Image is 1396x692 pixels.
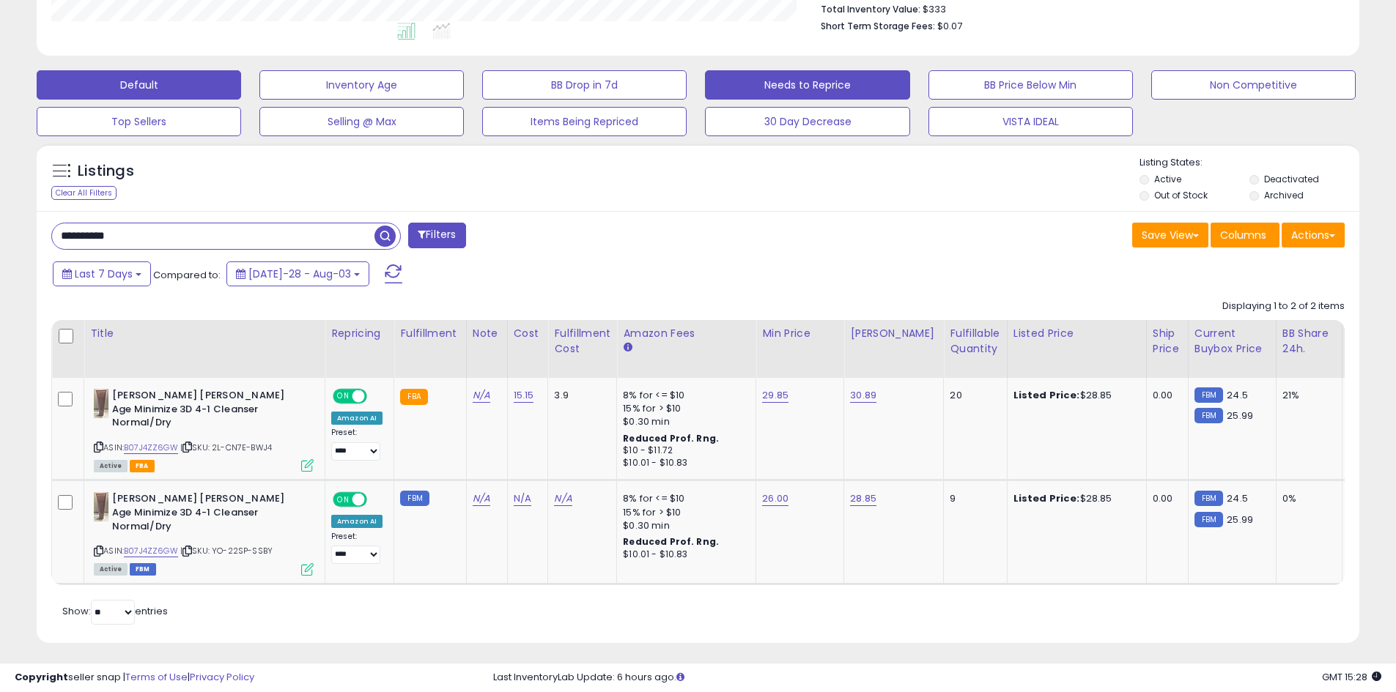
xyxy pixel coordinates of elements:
[623,506,745,519] div: 15% for > $10
[950,389,995,402] div: 20
[90,326,319,341] div: Title
[623,457,745,469] div: $10.01 - $10.83
[1140,156,1359,170] p: Listing States:
[331,532,383,565] div: Preset:
[180,442,272,453] span: | SKU: 2L-CN7E-BWJ4
[1211,223,1279,248] button: Columns
[331,515,383,528] div: Amazon AI
[334,390,352,403] span: ON
[94,389,108,418] img: 216q6+wGYkL._SL40_.jpg
[554,389,605,402] div: 3.9
[130,460,155,472] span: FBA
[15,671,254,685] div: seller snap | |
[1322,670,1381,684] span: 2025-08-12 15:28 GMT
[482,70,687,100] button: BB Drop in 7d
[130,563,156,576] span: FBM
[762,491,789,506] a: 26.00
[1151,70,1356,100] button: Non Competitive
[400,389,427,405] small: FBA
[623,326,750,341] div: Amazon Fees
[1154,189,1208,201] label: Out of Stock
[331,412,383,425] div: Amazon AI
[400,491,429,506] small: FBM
[493,671,1381,685] div: Last InventoryLab Update: 6 hours ago.
[1154,173,1181,185] label: Active
[331,428,383,461] div: Preset:
[1194,491,1223,506] small: FBM
[1282,326,1336,357] div: BB Share 24h.
[94,563,128,576] span: All listings currently available for purchase on Amazon
[473,326,501,341] div: Note
[623,535,719,548] b: Reduced Prof. Rng.
[850,326,937,341] div: [PERSON_NAME]
[1194,408,1223,423] small: FBM
[950,326,1000,357] div: Fulfillable Quantity
[365,494,388,506] span: OFF
[850,491,876,506] a: 28.85
[190,670,254,684] a: Privacy Policy
[365,390,388,403] span: OFF
[850,388,876,403] a: 30.89
[950,492,995,505] div: 9
[94,389,314,470] div: ASIN:
[1264,189,1304,201] label: Archived
[1194,326,1270,357] div: Current Buybox Price
[623,492,745,505] div: 8% for <= $10
[1194,512,1223,527] small: FBM
[1227,513,1253,527] span: 25.99
[112,389,290,434] b: [PERSON_NAME] [PERSON_NAME] Age Minimize 3D 4-1 Cleanser Normal/Dry
[705,107,909,136] button: 30 Day Decrease
[705,70,909,100] button: Needs to Reprice
[762,326,838,341] div: Min Price
[180,545,273,557] span: | SKU: YO-22SP-SSBY
[1013,492,1135,505] div: $28.85
[153,268,221,282] span: Compared to:
[78,161,134,182] h5: Listings
[1153,492,1177,505] div: 0.00
[53,261,151,286] button: Last 7 Days
[1227,491,1248,505] span: 24.5
[124,442,178,454] a: B07J4ZZ6GW
[15,670,68,684] strong: Copyright
[623,432,719,444] b: Reduced Prof. Rng.
[1153,389,1177,402] div: 0.00
[514,491,531,506] a: N/A
[623,548,745,561] div: $10.01 - $10.83
[400,326,459,341] div: Fulfillment
[928,107,1133,136] button: VISTA IDEAL
[112,492,290,537] b: [PERSON_NAME] [PERSON_NAME] Age Minimize 3D 4-1 Cleanser Normal/Dry
[1013,326,1140,341] div: Listed Price
[1227,388,1248,402] span: 24.5
[623,444,745,457] div: $10 - $11.72
[37,107,241,136] button: Top Sellers
[473,388,490,403] a: N/A
[408,223,465,248] button: Filters
[334,494,352,506] span: ON
[937,19,962,33] span: $0.07
[1132,223,1208,248] button: Save View
[37,70,241,100] button: Default
[94,492,314,573] div: ASIN:
[1013,388,1080,402] b: Listed Price:
[482,107,687,136] button: Items Being Repriced
[1013,491,1080,505] b: Listed Price:
[226,261,369,286] button: [DATE]-28 - Aug-03
[554,491,572,506] a: N/A
[821,20,935,32] b: Short Term Storage Fees:
[514,388,534,403] a: 15.15
[94,460,128,472] span: All listings currently available for purchase on Amazon
[1282,223,1345,248] button: Actions
[1153,326,1182,357] div: Ship Price
[1013,389,1135,402] div: $28.85
[259,70,464,100] button: Inventory Age
[1220,228,1266,242] span: Columns
[1194,387,1223,403] small: FBM
[1264,173,1319,185] label: Deactivated
[1282,389,1331,402] div: 21%
[1282,492,1331,505] div: 0%
[623,341,632,354] small: Amazon Fees.
[762,388,789,403] a: 29.85
[623,519,745,532] div: $0.30 min
[125,670,188,684] a: Terms of Use
[1222,300,1345,313] div: Displaying 1 to 2 of 2 items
